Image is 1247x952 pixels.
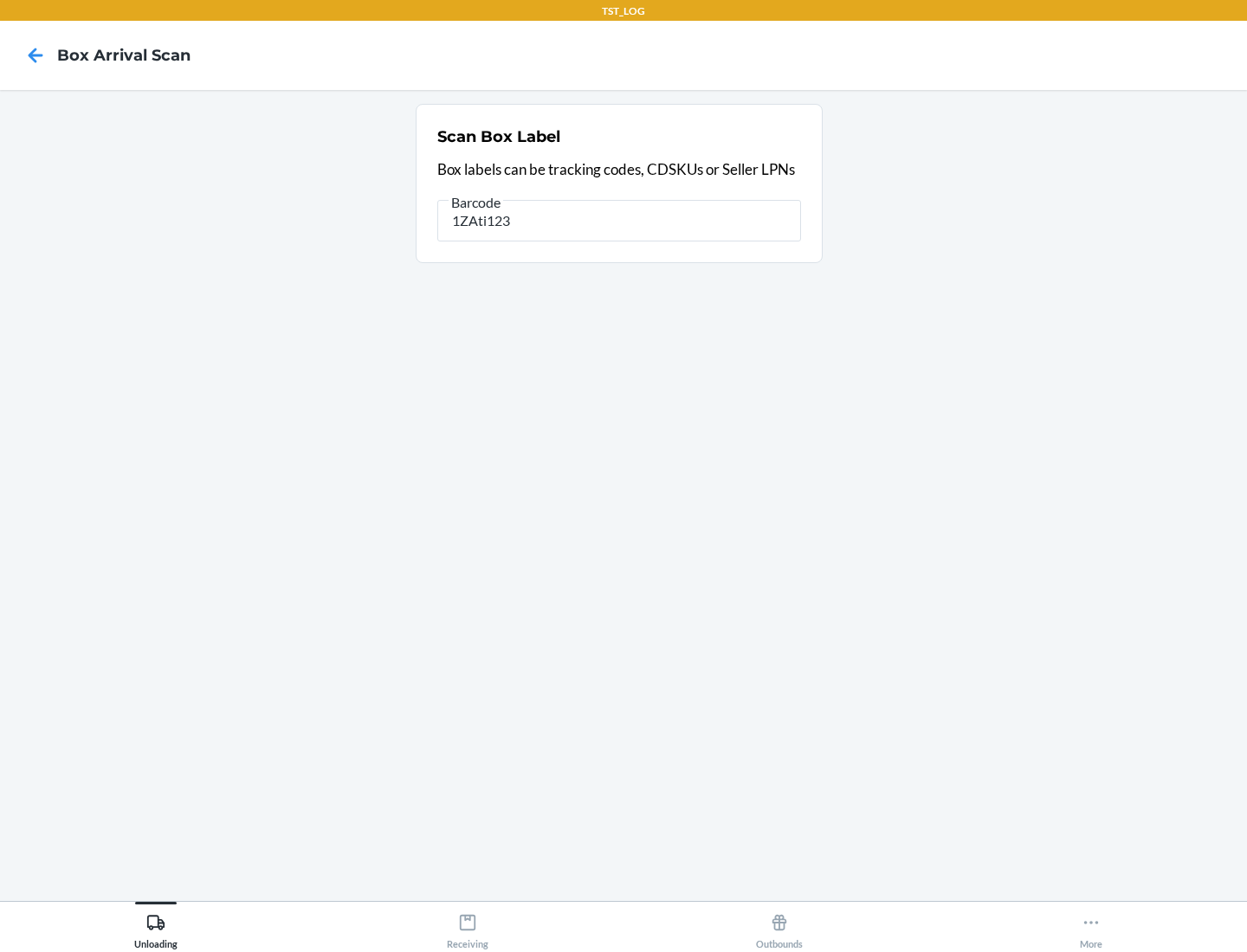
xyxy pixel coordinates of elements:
[756,906,803,949] div: Outbounds
[935,902,1247,949] button: More
[437,158,801,181] p: Box labels can be tracking codes, CDSKUs or Seller LPNs
[437,200,801,241] input: Barcode
[602,3,645,19] p: TST_LOG
[134,906,178,949] div: Unloading
[312,902,623,949] button: Receiving
[57,44,191,67] h4: Box Arrival Scan
[447,906,488,949] div: Receiving
[437,125,560,148] h2: Scan Box Label
[449,194,503,211] span: Barcode
[1080,906,1102,949] div: More
[623,902,935,949] button: Outbounds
